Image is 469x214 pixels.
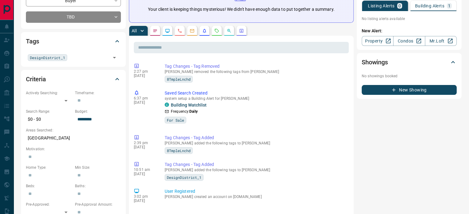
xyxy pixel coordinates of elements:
svg: Listing Alerts [202,28,207,33]
p: All [132,29,137,33]
p: New Alert: [362,28,457,34]
p: 0 [398,4,401,8]
span: 8TmpleLnchd [167,147,191,154]
p: [DATE] [134,172,155,176]
p: Search Range: [26,109,72,114]
svg: Requests [214,28,219,33]
p: 2:39 pm [134,141,155,145]
p: 10:51 am [134,168,155,172]
p: [GEOGRAPHIC_DATA] [26,133,121,143]
svg: Agent Actions [239,28,244,33]
p: 1 [448,4,450,8]
p: Timeframe: [75,90,121,96]
p: [DATE] [134,145,155,149]
p: [PERSON_NAME] added the following tags to [PERSON_NAME] [165,141,346,145]
p: Your client is keeping things mysterious! We didn't have enough data to put together a summary. [148,6,334,13]
p: [PERSON_NAME] created an account on [DOMAIN_NAME] [165,195,346,199]
p: Tag Changes - Tag Added [165,161,346,168]
p: 2:27 pm [134,69,155,74]
svg: Notes [153,28,158,33]
p: $0 - $0 [26,114,72,124]
strong: Daily [189,109,198,114]
p: No showings booked [362,73,457,79]
h2: Criteria [26,74,46,84]
div: condos.ca [165,103,169,107]
button: Open [110,53,119,62]
span: 8TmpleLnchd [167,76,191,82]
p: Beds: [26,183,72,189]
p: [DATE] [134,199,155,203]
a: Property [362,36,393,46]
svg: Calls [177,28,182,33]
p: Min Size: [75,165,121,170]
svg: Lead Browsing Activity [165,28,170,33]
p: Pre-Approved: [26,202,72,207]
h2: Showings [362,57,388,67]
p: User Registered [165,188,346,195]
p: Tag Changes - Tag Added [165,135,346,141]
div: Tags [26,34,121,49]
a: Mr.Loft [425,36,457,46]
p: Saved Search Created [165,90,346,96]
div: Criteria [26,72,121,87]
p: Budget: [75,109,121,114]
span: For Sale [167,117,184,123]
p: 6:37 pm [134,96,155,100]
p: Tag Changes - Tag Removed [165,63,346,70]
a: Condos [393,36,425,46]
p: Frequency: [171,109,198,114]
p: Baths: [75,183,121,189]
p: Listing Alerts [368,4,395,8]
p: Areas Searched: [26,127,121,133]
p: Home Type: [26,165,72,170]
p: Motivation: [26,146,121,152]
span: DesignDistrict_1 [30,55,65,61]
p: [PERSON_NAME] removed the following tags from [PERSON_NAME] [165,70,346,74]
p: [DATE] [134,74,155,78]
p: [PERSON_NAME] added the following tags to [PERSON_NAME] [165,168,346,172]
p: 3:02 pm [134,194,155,199]
p: Building Alerts [415,4,444,8]
p: Pre-Approval Amount: [75,202,121,207]
p: No listing alerts available [362,16,457,22]
span: DesignDistrict_1 [167,174,201,180]
a: Building Watchlist [171,103,207,107]
svg: Opportunities [227,28,232,33]
p: system setup a Building Alert for [PERSON_NAME] [165,96,346,101]
div: Showings [362,55,457,70]
button: New Showing [362,85,457,95]
p: Actively Searching: [26,90,72,96]
svg: Emails [190,28,195,33]
p: [DATE] [134,100,155,105]
div: TBD [26,11,121,23]
h2: Tags [26,36,39,46]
